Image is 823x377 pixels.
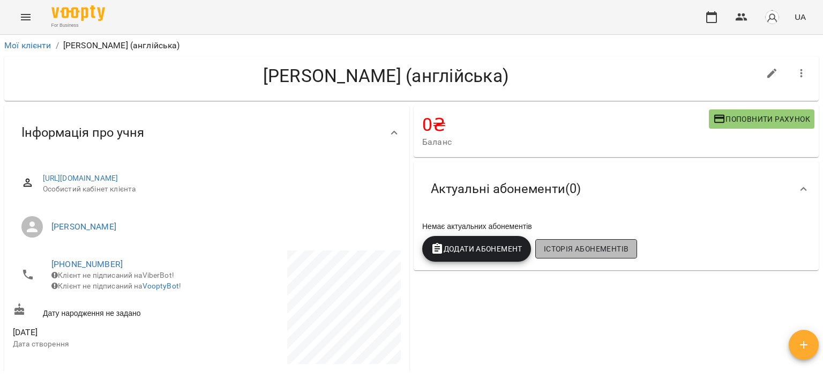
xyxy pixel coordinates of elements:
[43,184,392,195] span: Особистий кабінет клієнта
[51,282,181,290] span: Клієнт не підписаний на !
[21,124,144,141] span: Інформація про учня
[4,105,409,160] div: Інформація про учня
[51,22,105,29] span: For Business
[535,239,637,258] button: Історія абонементів
[13,326,205,339] span: [DATE]
[4,39,819,52] nav: breadcrumb
[414,161,819,217] div: Актуальні абонементи(0)
[795,11,806,23] span: UA
[56,39,59,52] li: /
[713,113,810,125] span: Поповнити рахунок
[13,339,205,350] p: Дата створення
[11,301,207,321] div: Дату народження не задано
[709,109,814,129] button: Поповнити рахунок
[13,65,759,87] h4: [PERSON_NAME] (англійська)
[420,219,812,234] div: Немає актуальних абонементів
[51,259,123,269] a: [PHONE_NUMBER]
[422,236,531,262] button: Додати Абонемент
[43,174,118,182] a: [URL][DOMAIN_NAME]
[51,5,105,21] img: Voopty Logo
[431,242,522,255] span: Додати Абонемент
[544,242,629,255] span: Історія абонементів
[13,4,39,30] button: Menu
[4,40,51,50] a: Мої клієнти
[765,10,780,25] img: avatar_s.png
[51,271,174,279] span: Клієнт не підписаний на ViberBot!
[790,7,810,27] button: UA
[431,181,581,197] span: Актуальні абонементи ( 0 )
[63,39,180,52] p: [PERSON_NAME] (англійська)
[143,282,179,290] a: VooptyBot
[422,136,709,149] span: Баланс
[51,221,116,232] a: [PERSON_NAME]
[422,114,709,136] h4: 0 ₴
